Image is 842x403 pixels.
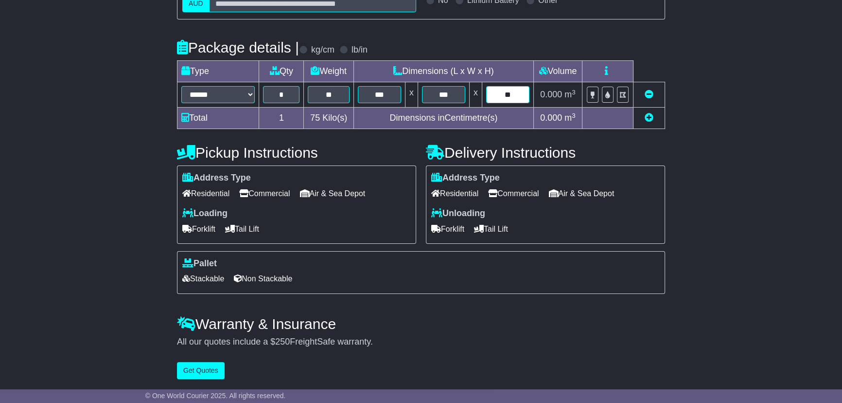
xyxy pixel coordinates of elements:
[275,337,290,347] span: 250
[572,89,576,96] sup: 3
[311,45,334,55] label: kg/cm
[177,362,225,379] button: Get Quotes
[572,112,576,119] sup: 3
[431,173,500,183] label: Address Type
[310,113,320,123] span: 75
[645,90,653,99] a: Remove this item
[300,186,366,201] span: Air & Sea Depot
[177,61,259,82] td: Type
[353,61,533,82] td: Dimensions (L x W x H)
[304,61,353,82] td: Weight
[225,221,259,237] span: Tail Lift
[182,208,228,219] label: Loading
[353,108,533,129] td: Dimensions in Centimetre(s)
[405,82,418,108] td: x
[239,186,290,201] span: Commercial
[540,113,562,123] span: 0.000
[177,108,259,129] td: Total
[564,113,576,123] span: m
[182,221,215,237] span: Forklift
[488,186,539,201] span: Commercial
[645,113,653,123] a: Add new item
[540,90,562,99] span: 0.000
[182,258,217,269] label: Pallet
[351,45,368,55] label: lb/in
[145,392,286,400] span: © One World Courier 2025. All rights reserved.
[431,221,464,237] span: Forklift
[182,186,229,201] span: Residential
[426,145,665,161] h4: Delivery Instructions
[259,61,304,82] td: Qty
[533,61,582,82] td: Volume
[549,186,614,201] span: Air & Sea Depot
[177,316,665,332] h4: Warranty & Insurance
[182,173,251,183] label: Address Type
[177,39,299,55] h4: Package details |
[469,82,482,108] td: x
[431,208,485,219] label: Unloading
[182,271,224,286] span: Stackable
[177,337,665,348] div: All our quotes include a $ FreightSafe warranty.
[474,221,508,237] span: Tail Lift
[234,271,292,286] span: Non Stackable
[304,108,353,129] td: Kilo(s)
[564,90,576,99] span: m
[259,108,304,129] td: 1
[431,186,478,201] span: Residential
[177,145,416,161] h4: Pickup Instructions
